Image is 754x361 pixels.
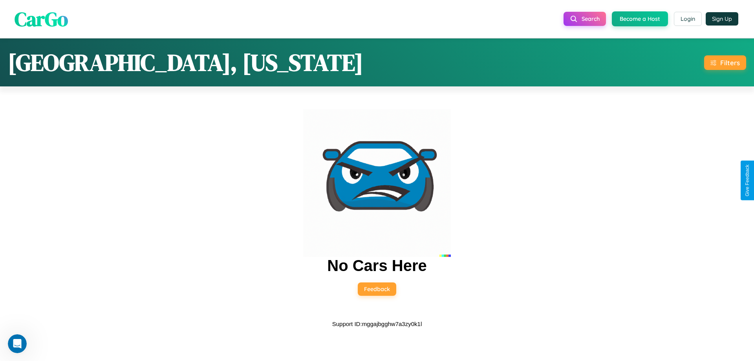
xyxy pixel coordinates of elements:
button: Become a Host [612,11,668,26]
span: Search [582,15,600,22]
h1: [GEOGRAPHIC_DATA], [US_STATE] [8,46,363,79]
span: CarGo [15,5,68,32]
button: Sign Up [706,12,738,26]
iframe: Intercom live chat [8,334,27,353]
button: Search [564,12,606,26]
img: car [303,109,451,257]
p: Support ID: mggajbgghw7a3zy0k1l [332,319,422,329]
div: Filters [720,59,740,67]
div: Give Feedback [745,165,750,196]
button: Login [674,12,702,26]
h2: No Cars Here [327,257,426,275]
button: Feedback [358,282,396,296]
button: Filters [704,55,746,70]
